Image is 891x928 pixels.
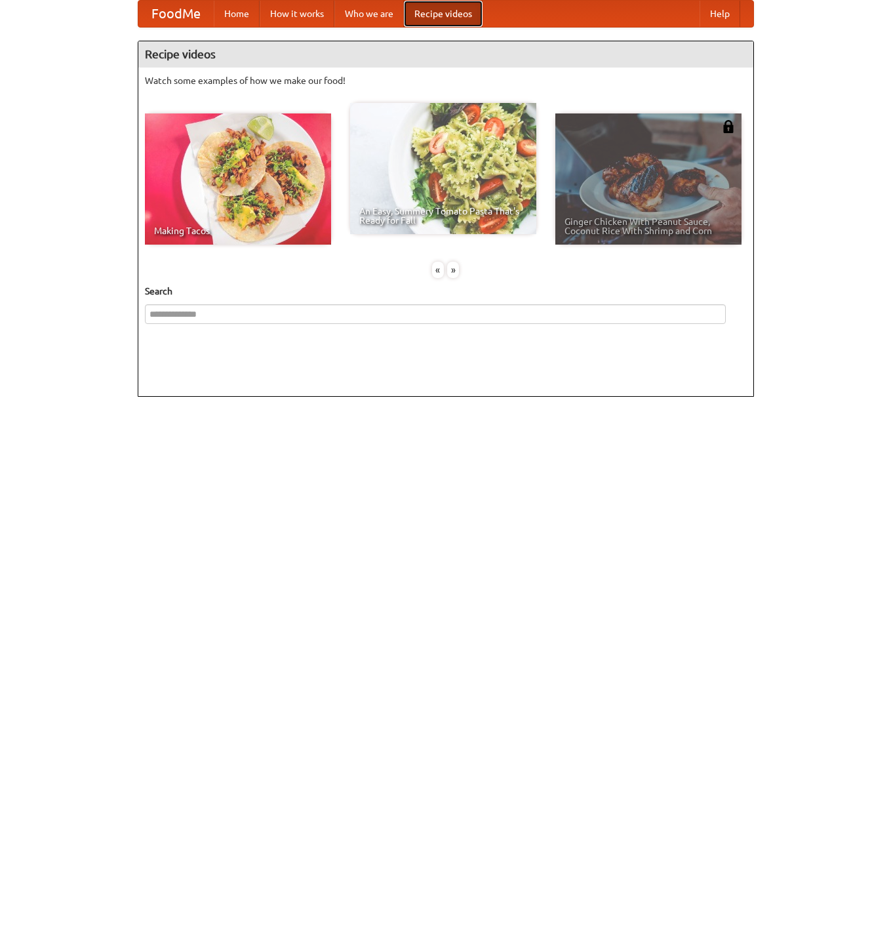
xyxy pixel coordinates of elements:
a: Help [700,1,740,27]
a: Home [214,1,260,27]
a: How it works [260,1,334,27]
span: An Easy, Summery Tomato Pasta That's Ready for Fall [359,207,527,225]
a: Who we are [334,1,404,27]
h5: Search [145,285,747,298]
div: » [447,262,459,278]
h4: Recipe videos [138,41,753,68]
span: Making Tacos [154,226,322,235]
a: FoodMe [138,1,214,27]
img: 483408.png [722,120,735,133]
a: Making Tacos [145,113,331,245]
a: Recipe videos [404,1,483,27]
p: Watch some examples of how we make our food! [145,74,747,87]
div: « [432,262,444,278]
a: An Easy, Summery Tomato Pasta That's Ready for Fall [350,103,536,234]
